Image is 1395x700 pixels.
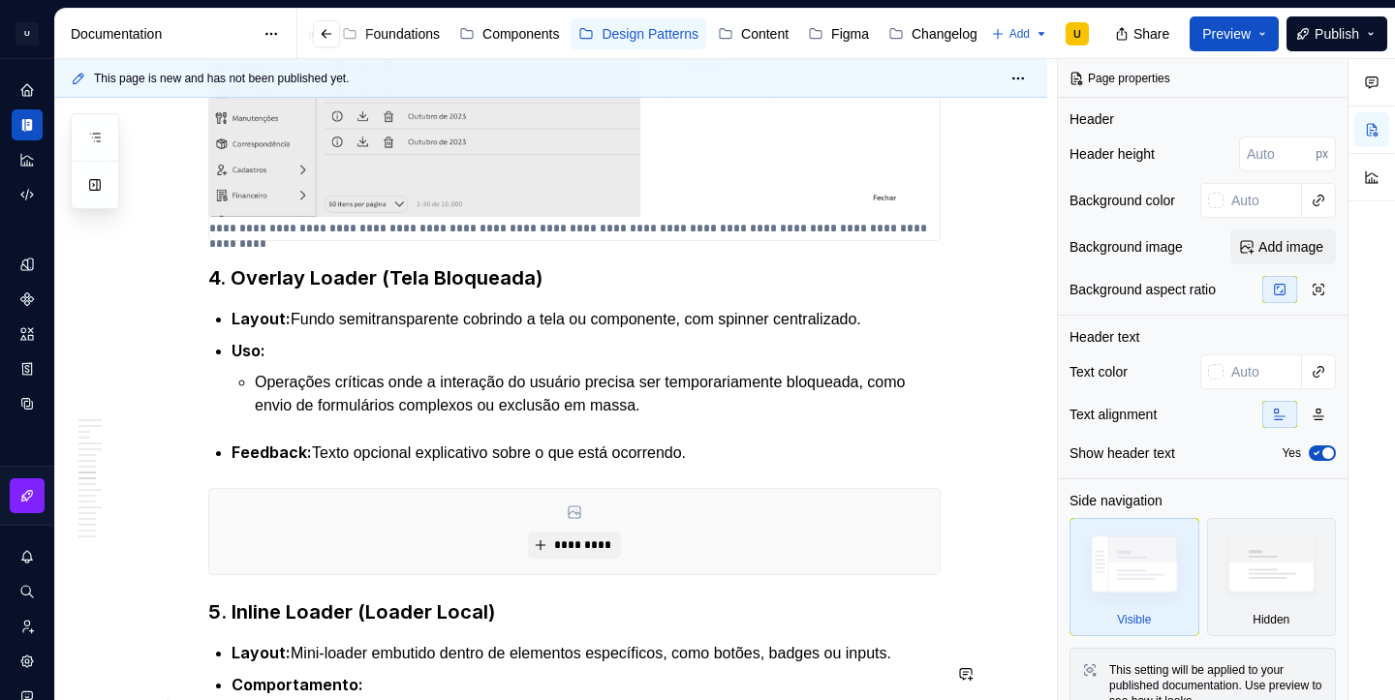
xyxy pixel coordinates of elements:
[1069,191,1175,210] div: Background color
[1069,144,1155,164] div: Header height
[1069,280,1216,299] div: Background aspect ratio
[800,18,877,49] a: Figma
[232,442,312,462] strong: Feedback:
[12,576,43,607] button: Search ⌘K
[232,441,941,465] p: Texto opcional explicativo sobre o que está ocorrendo.
[255,371,941,417] p: Operações críticas onde a interação do usuário precisa ser temporariamente bloqueada, como envio ...
[1069,362,1128,381] div: Text color
[1069,405,1157,424] div: Text alignment
[1224,183,1302,218] input: Auto
[12,611,43,642] a: Invite team
[232,15,904,53] div: Page tree
[12,388,43,419] a: Data sources
[1316,146,1328,162] p: px
[1286,16,1387,51] button: Publish
[71,24,254,44] div: Documentation
[232,641,941,665] p: Mini-loader embutido dentro de elementos específicos, como botões, badges ou inputs.
[12,541,43,572] button: Notifications
[15,22,39,46] div: U
[334,18,448,49] a: Foundations
[1069,327,1139,347] div: Header text
[12,179,43,210] a: Code automation
[232,643,291,662] strong: Layout:
[1282,445,1301,461] label: Yes
[94,71,350,86] span: This page is new and has not been published yet.
[1105,16,1182,51] button: Share
[208,266,542,289] strong: 4. Overlay Loader (Tela Bloqueada)
[1190,16,1279,51] button: Preview
[1073,26,1081,42] div: U
[985,20,1054,47] button: Add
[1069,109,1114,129] div: Header
[1230,229,1336,264] button: Add image
[12,284,43,315] a: Components
[1315,24,1359,44] span: Publish
[12,249,43,280] a: Design tokens
[482,24,559,44] div: Components
[1258,237,1323,257] span: Add image
[1202,24,1251,44] span: Preview
[365,24,440,44] div: Foundations
[208,600,495,624] strong: 5. Inline Loader (Loader Local)
[710,18,796,49] a: Content
[12,75,43,106] a: Home
[232,309,291,328] strong: Layout:
[232,675,363,694] strong: Comportamento:
[12,144,43,175] a: Analytics
[912,24,977,44] div: Changelog
[1224,354,1302,389] input: Auto
[12,109,43,140] a: Documentation
[1069,518,1199,636] div: Visible
[12,646,43,677] a: Settings
[741,24,789,44] div: Content
[1069,491,1162,510] div: Side navigation
[1069,443,1175,463] div: Show header text
[1239,137,1316,171] input: Auto
[1117,612,1151,627] div: Visible
[881,18,985,49] a: Changelog
[12,319,43,350] a: Assets
[4,13,50,54] button: U
[602,24,698,44] div: Design Patterns
[232,307,941,331] p: Fundo semitransparente cobrindo a tela ou componente, com spinner centralizado.
[451,18,567,49] a: Components
[831,24,869,44] div: Figma
[12,353,43,384] a: Storybook stories
[1253,612,1289,627] div: Hidden
[232,341,265,360] strong: Uso:
[1133,24,1169,44] span: Share
[1069,237,1183,257] div: Background image
[1207,518,1337,636] div: Hidden
[1009,26,1030,42] span: Add
[571,18,706,49] a: Design Patterns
